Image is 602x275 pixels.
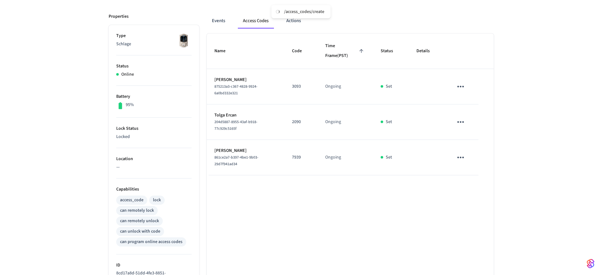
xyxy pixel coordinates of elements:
button: Actions [281,13,306,28]
p: 7939 [292,154,310,161]
div: ant example [207,13,494,28]
p: [PERSON_NAME] [214,147,277,154]
p: Set [386,119,392,125]
span: 204d5887-8955-43af-b918-77c929c5165f [214,119,257,131]
table: sticky table [207,34,494,175]
p: Properties [109,13,129,20]
p: Status [116,63,192,70]
p: Type [116,33,192,39]
p: — [116,164,192,171]
p: Lock Status [116,125,192,132]
p: Capabilities [116,186,192,193]
div: access_code [120,197,143,203]
p: 3093 [292,83,310,90]
span: Status [381,46,401,56]
span: Time Frame(PST) [325,41,366,61]
div: can remotely unlock [120,218,159,224]
p: Locked [116,134,192,140]
span: Name [214,46,234,56]
td: Ongoing [318,140,373,175]
p: Set [386,154,392,161]
p: Battery [116,93,192,100]
td: Ongoing [318,104,373,140]
p: Set [386,83,392,90]
p: 2090 [292,119,310,125]
div: can program online access codes [120,239,182,245]
button: Events [207,13,230,28]
span: 875213a3-c367-4828-9924-6a0bd332e321 [214,84,257,96]
img: SeamLogoGradient.69752ec5.svg [587,259,594,269]
img: Schlage Sense Smart Deadbolt with Camelot Trim, Front [176,33,192,48]
p: Online [121,71,134,78]
p: Location [116,156,192,162]
span: Code [292,46,310,56]
span: Details [416,46,438,56]
span: 861ce2a7-b397-4be1-9b03-29d7f941ad34 [214,155,258,167]
p: [PERSON_NAME] [214,77,277,83]
p: ID [116,262,192,269]
p: Tolga Ercan [214,112,277,119]
div: can remotely lock [120,207,154,214]
div: /access_codes/create [284,9,324,15]
button: Access Codes [238,13,274,28]
div: can unlock with code [120,228,160,235]
td: Ongoing [318,69,373,104]
p: Schlage [116,41,192,47]
p: 95% [126,102,134,108]
div: lock [153,197,161,203]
